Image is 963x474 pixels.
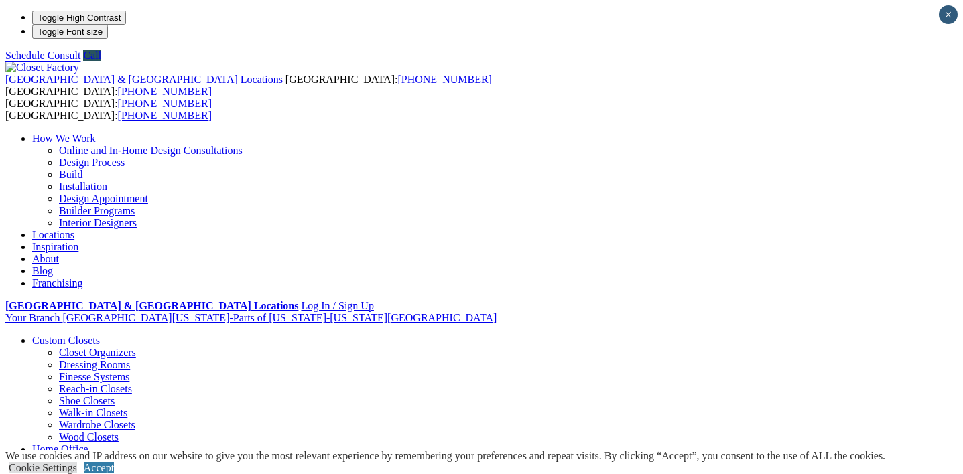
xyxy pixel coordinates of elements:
[32,335,100,346] a: Custom Closets
[32,277,83,289] a: Franchising
[32,253,59,264] a: About
[83,50,101,61] a: Call
[5,50,80,61] a: Schedule Consult
[59,217,137,228] a: Interior Designers
[32,241,78,252] a: Inspiration
[59,169,83,180] a: Build
[118,86,212,97] a: [PHONE_NUMBER]
[62,312,497,323] span: [GEOGRAPHIC_DATA][US_STATE]-Parts of [US_STATE]-[US_STATE][GEOGRAPHIC_DATA]
[5,62,79,74] img: Closet Factory
[5,300,298,311] a: [GEOGRAPHIC_DATA] & [GEOGRAPHIC_DATA] Locations
[397,74,491,85] a: [PHONE_NUMBER]
[59,157,125,168] a: Design Process
[32,265,53,276] a: Blog
[59,371,129,382] a: Finesse Systems
[59,193,148,204] a: Design Appointment
[32,229,74,240] a: Locations
[59,347,136,358] a: Closet Organizers
[59,181,107,192] a: Installation
[118,110,212,121] a: [PHONE_NUMBER]
[59,431,119,443] a: Wood Closets
[5,74,285,85] a: [GEOGRAPHIC_DATA] & [GEOGRAPHIC_DATA] Locations
[9,462,77,473] a: Cookie Settings
[118,98,212,109] a: [PHONE_NUMBER]
[939,5,958,24] button: Close
[38,27,103,37] span: Toggle Font size
[5,98,212,121] span: [GEOGRAPHIC_DATA]: [GEOGRAPHIC_DATA]:
[59,395,115,406] a: Shoe Closets
[5,312,60,323] span: Your Branch
[32,443,88,455] a: Home Office
[5,74,283,85] span: [GEOGRAPHIC_DATA] & [GEOGRAPHIC_DATA] Locations
[84,462,114,473] a: Accept
[32,11,126,25] button: Toggle High Contrast
[59,383,132,394] a: Reach-in Closets
[59,205,135,216] a: Builder Programs
[59,359,130,370] a: Dressing Rooms
[5,74,492,97] span: [GEOGRAPHIC_DATA]: [GEOGRAPHIC_DATA]:
[5,450,885,462] div: We use cookies and IP address on our website to give you the most relevant experience by remember...
[59,407,127,418] a: Walk-in Closets
[32,25,108,39] button: Toggle Font size
[301,300,373,311] a: Log In / Sign Up
[59,419,135,430] a: Wardrobe Closets
[38,13,121,23] span: Toggle High Contrast
[59,145,243,156] a: Online and In-Home Design Consultations
[32,133,96,144] a: How We Work
[5,312,497,323] a: Your Branch [GEOGRAPHIC_DATA][US_STATE]-Parts of [US_STATE]-[US_STATE][GEOGRAPHIC_DATA]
